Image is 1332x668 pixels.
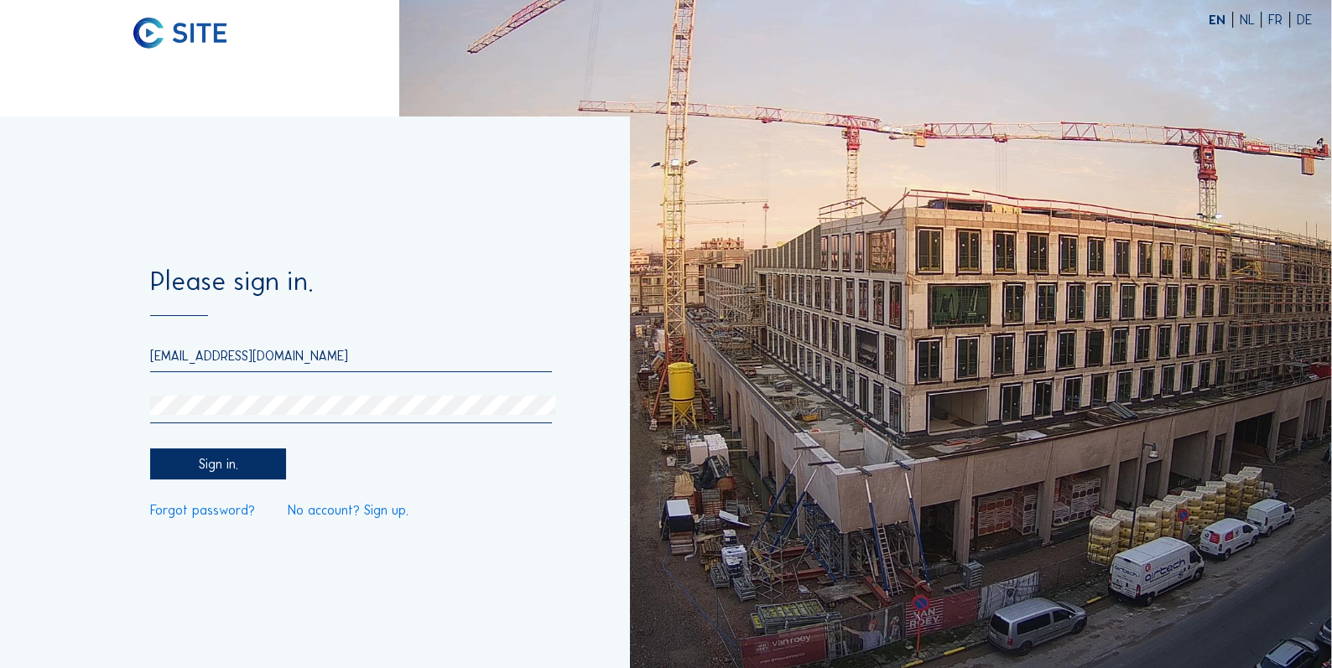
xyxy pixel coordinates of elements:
img: C-SITE logo [133,18,226,49]
a: Forgot password? [150,504,255,517]
div: FR [1268,13,1290,27]
a: No account? Sign up. [288,504,408,517]
div: EN [1209,13,1233,27]
div: Sign in. [150,448,286,479]
input: Email [150,348,552,364]
div: Please sign in. [150,268,552,316]
div: DE [1297,13,1312,27]
div: NL [1239,13,1262,27]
